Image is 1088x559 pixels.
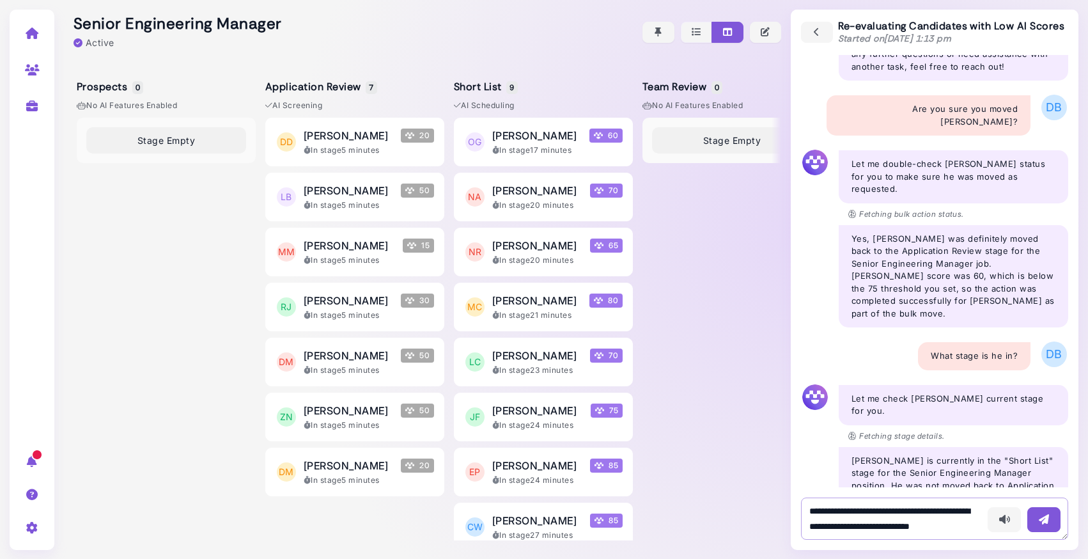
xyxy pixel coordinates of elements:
[265,393,444,441] button: ZN [PERSON_NAME] Megan Score 50 In stage5 minutes
[304,310,434,321] div: In stage 5 minutes
[465,132,485,152] span: OG
[492,365,623,376] div: In stage 23 minutes
[454,503,633,551] button: CW [PERSON_NAME] Megan Score 85 In stage27 minutes
[465,297,485,317] span: MC
[492,128,577,143] span: [PERSON_NAME]
[401,404,434,418] span: 50
[848,430,945,442] p: Fetching stage details.
[304,475,434,486] div: In stage 5 minutes
[401,294,434,308] span: 30
[265,283,444,331] button: RJ [PERSON_NAME] Megan Score 30 In stage5 minutes
[405,351,414,360] img: Megan Score
[454,228,633,276] button: NR [PERSON_NAME] Megan Score 65 In stage20 minutes
[703,134,761,147] span: Stage Empty
[465,242,485,262] span: NR
[492,310,623,321] div: In stage 21 minutes
[454,81,516,93] h5: Short List
[265,228,444,276] button: MM [PERSON_NAME] Megan Score 15 In stage5 minutes
[642,100,743,111] span: No AI Features enabled
[277,352,296,372] span: DM
[594,131,603,140] img: Megan Score
[465,462,485,482] span: EP
[595,186,603,195] img: Megan Score
[304,255,434,266] div: In stage 5 minutes
[595,241,603,250] img: Megan Score
[454,393,633,441] button: JF [PERSON_NAME] Megan Score 75 In stage24 minutes
[366,81,377,94] span: 7
[454,118,633,166] button: OG [PERSON_NAME] Megan Score 60 In stage17 minutes
[589,294,623,308] span: 80
[884,33,951,44] time: [DATE] 1:13 pm
[492,475,623,486] div: In stage 24 minutes
[827,95,1030,136] div: Are you sure you moved [PERSON_NAME]?
[595,351,603,360] img: Megan Score
[595,461,603,470] img: Megan Score
[304,348,388,363] span: [PERSON_NAME]
[589,129,623,143] span: 60
[851,233,1055,320] p: Yes, [PERSON_NAME] was definitely moved back to the Application Review stage for the Senior Engin...
[465,187,485,207] span: NA
[304,145,434,156] div: In stage 5 minutes
[492,200,623,211] div: In stage 20 minutes
[492,348,577,363] span: [PERSON_NAME]
[642,81,720,93] h5: Team Review
[492,458,577,473] span: [PERSON_NAME]
[492,513,577,528] span: [PERSON_NAME]
[401,129,434,143] span: 20
[851,393,1055,418] p: Let me check [PERSON_NAME] current stage for you.
[277,297,296,317] span: RJ
[590,459,623,473] span: 85
[711,81,722,94] span: 0
[595,406,604,415] img: Megan Score
[74,36,114,49] div: Active
[594,296,603,305] img: Megan Score
[492,403,577,418] span: [PERSON_NAME]
[838,33,952,44] span: Started on
[77,81,141,93] h5: Prospects
[304,365,434,376] div: In stage 5 minutes
[590,514,623,528] span: 85
[265,118,444,166] button: DD [PERSON_NAME] Megan Score 20 In stage5 minutes
[454,173,633,221] button: NA [PERSON_NAME] Megan Score 70 In stage20 minutes
[465,517,485,537] span: CW
[492,183,577,198] span: [PERSON_NAME]
[590,184,623,198] span: 70
[265,173,444,221] button: LB [PERSON_NAME] Megan Score 50 In stage5 minutes
[851,158,1055,196] p: Let me double-check [PERSON_NAME] status for you to make sure he was moved as requested.
[506,81,517,94] span: 9
[403,239,434,253] span: 15
[132,81,143,94] span: 0
[401,349,434,363] span: 50
[277,187,296,207] span: LB
[465,407,485,427] span: JF
[492,293,577,308] span: [PERSON_NAME]
[304,403,388,418] span: [PERSON_NAME]
[265,100,322,111] span: AI Screening
[277,132,296,152] span: DD
[918,342,1030,370] div: What stage is he in?
[492,238,577,253] span: [PERSON_NAME]
[492,255,623,266] div: In stage 20 minutes
[405,186,414,195] img: Megan Score
[304,293,388,308] span: [PERSON_NAME]
[454,338,633,386] button: LC [PERSON_NAME] Megan Score 70 In stage23 minutes
[851,455,1055,517] p: [PERSON_NAME] is currently in the "Short List" stage for the Senior Engineering Manager position....
[265,338,444,386] button: DM [PERSON_NAME] Megan Score 50 In stage5 minutes
[277,407,296,427] span: ZN
[595,516,603,525] img: Megan Score
[838,20,1065,45] div: Re-evaluating Candidates with Low AI Scores
[407,241,416,250] img: Megan Score
[137,134,195,147] span: Stage Empty
[401,459,434,473] span: 20
[304,458,388,473] span: [PERSON_NAME]
[304,238,388,253] span: [PERSON_NAME]
[304,420,434,431] div: In stage 5 minutes
[454,100,515,111] span: AI Scheduling
[405,131,414,140] img: Megan Score
[405,461,414,470] img: Megan Score
[454,448,633,496] button: EP [PERSON_NAME] Megan Score 85 In stage24 minutes
[405,406,414,415] img: Megan Score
[401,184,434,198] span: 50
[77,100,177,111] span: No AI Features enabled
[265,81,375,93] h5: Application Review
